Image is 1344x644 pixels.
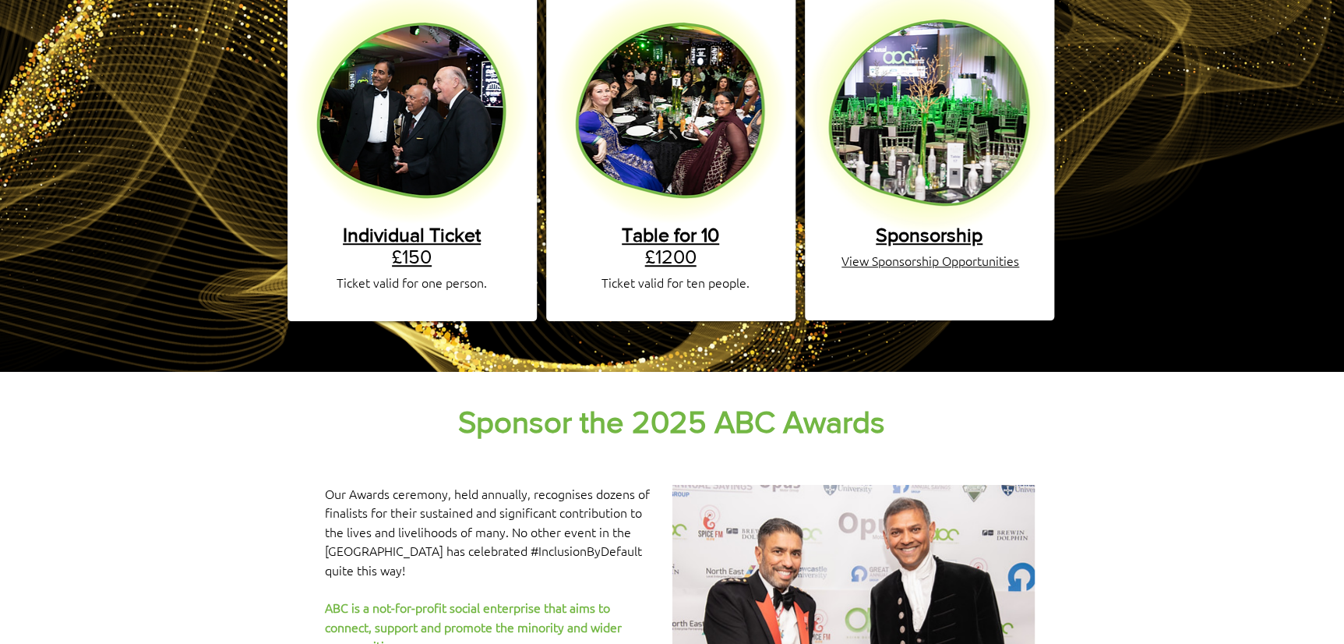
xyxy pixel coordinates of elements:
span: Sponsor the 2025 ABC Awards [458,405,885,439]
a: Sponsorship [876,224,982,246]
span: Table for 10 [622,224,719,246]
span: Ticket valid for ten people. [601,274,750,291]
a: View Sponsorship Opportunities [841,252,1019,269]
a: Table for 10£1200 [622,224,719,267]
span: Our Awards ceremony, held annually, recognises dozens of finalists for their sustained and signif... [325,485,650,579]
span: Individual Ticket [343,224,481,246]
a: Individual Ticket£150 [343,224,481,267]
span: Ticket valid for one person. [337,274,487,291]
